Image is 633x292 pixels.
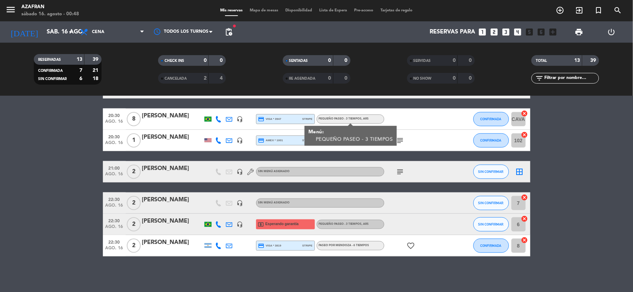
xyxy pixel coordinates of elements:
i: local_atm [258,221,264,228]
i: looks_one [478,27,487,37]
i: search [614,6,622,15]
i: menu [5,4,16,15]
span: 1 [127,133,141,148]
span: 2 [127,196,141,210]
span: CANCELADA [165,77,187,80]
i: power_settings_new [607,28,616,36]
span: Mapa de mesas [246,9,282,12]
span: Tarjetas de regalo [377,9,416,12]
i: looks_6 [537,27,546,37]
strong: 0 [344,58,349,63]
i: cancel [521,131,528,138]
strong: 0 [328,58,331,63]
span: , ARS [362,117,369,120]
span: 8 [127,112,141,126]
i: headset_mic [237,137,243,144]
button: CONFIRMADA [473,112,509,126]
span: SERVIDAS [414,59,431,63]
span: SIN CONFIRMAR [478,170,504,174]
span: stripe [302,243,313,248]
i: cancel [521,215,528,222]
i: cancel [521,237,528,244]
i: headset_mic [237,116,243,122]
strong: 0 [220,58,224,63]
span: ago. 16 [105,203,123,211]
span: visa * 3947 [258,116,281,122]
span: NO SHOW [414,77,432,80]
span: PEQUEÑO PASEO - 3 TIEMPOS [319,117,369,120]
span: ago. 16 [105,140,123,149]
strong: 4 [220,76,224,81]
span: 2 [127,217,141,232]
i: exit_to_app [575,6,584,15]
span: amex * 1001 [258,137,283,144]
span: SIN CONFIRMAR [38,77,67,81]
span: fiber_manual_record [232,24,237,28]
strong: 0 [453,76,456,81]
button: CONFIRMADA [473,133,509,148]
button: menu [5,4,16,17]
i: headset_mic [237,169,243,175]
strong: 6 [79,76,82,81]
span: Sin menú asignado [258,201,290,204]
div: [PERSON_NAME] [142,164,203,173]
i: looks_3 [502,27,511,37]
i: cancel [521,194,528,201]
span: SIN CONFIRMAR [478,201,504,205]
span: stripe [302,138,313,143]
span: visa * 3819 [258,243,281,249]
span: CHECK INS [165,59,184,63]
span: CONFIRMADA [481,117,502,121]
div: [PERSON_NAME] [142,133,203,142]
span: RE AGENDADA [289,77,316,80]
strong: 2 [204,76,207,81]
div: [PERSON_NAME] [142,217,203,226]
strong: 7 [79,68,82,73]
div: [PERSON_NAME] [142,195,203,205]
strong: 0 [344,76,349,81]
span: 22:30 [105,238,123,246]
i: looks_two [490,27,499,37]
span: PEQUEÑO PASEO - 3 TIEMPOS [319,223,369,225]
i: turned_in_not [595,6,603,15]
i: favorite_border [407,241,415,250]
span: print [575,28,583,36]
input: Filtrar por nombre... [544,74,599,82]
button: SIN CONFIRMAR [473,217,509,232]
span: CONFIRMADA [481,244,502,248]
span: Disponibilidad [282,9,316,12]
span: 20:30 [105,132,123,140]
span: 20:30 [105,111,123,119]
strong: 39 [591,58,598,63]
div: Menú: [308,128,393,136]
span: CONFIRMADA [481,138,502,142]
strong: 0 [469,76,473,81]
span: Mis reservas [217,9,246,12]
div: [PERSON_NAME] [142,238,203,247]
strong: 39 [93,57,100,62]
div: Azafran [21,4,79,11]
strong: 0 [453,58,456,63]
span: RESERVADAS [38,58,61,62]
i: headset_mic [237,200,243,206]
span: SIN CONFIRMAR [478,222,504,226]
span: ago. 16 [105,224,123,233]
i: add_box [549,27,558,37]
i: border_all [515,168,524,176]
strong: 0 [469,58,473,63]
strong: 0 [328,76,331,81]
strong: 18 [93,76,100,81]
span: , ARS [362,223,369,225]
div: PEQUEÑO PASEO - 3 TIEMPOS [316,136,393,143]
i: filter_list [535,74,544,83]
span: Esperando garantía [265,221,299,227]
strong: 0 [204,58,207,63]
span: Cena [92,30,104,34]
span: stripe [302,117,313,121]
i: subject [396,168,405,176]
div: LOG OUT [595,21,628,43]
span: Pre-acceso [351,9,377,12]
span: 22:30 [105,216,123,224]
span: 22:30 [105,195,123,203]
span: Reservas para [430,29,476,36]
